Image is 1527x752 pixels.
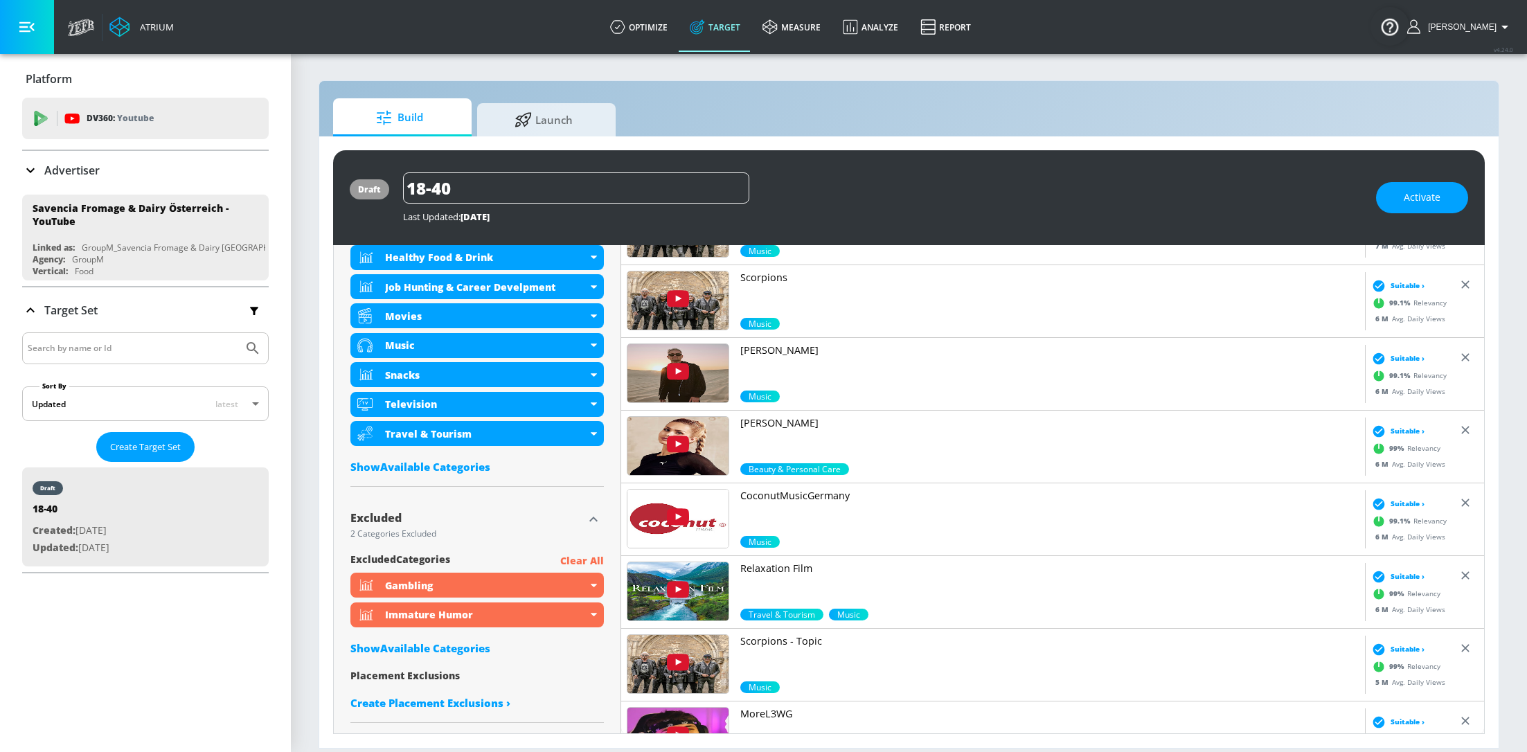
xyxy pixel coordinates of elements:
[82,242,305,253] div: GroupM_Savencia Fromage & Dairy [GEOGRAPHIC_DATA]
[740,463,849,475] span: Beauty & Personal Care
[1391,353,1425,364] span: Suitable ›
[33,253,65,265] div: Agency:
[1370,7,1409,46] button: Open Resource Center
[740,707,1359,721] p: MoreL3WG
[740,681,780,693] span: Music
[350,303,604,328] div: Movies
[1369,511,1447,532] div: Relevancy
[740,609,823,620] span: Travel & Tourism
[627,417,729,475] img: UUhVRfsT_ASBZk10o0An7Ucg
[740,271,1359,318] a: Scorpions
[1369,497,1425,511] div: Suitable ›
[1369,570,1425,584] div: Suitable ›
[679,2,751,52] a: Target
[560,553,604,570] p: Clear All
[1390,298,1414,308] span: 99.1 %
[740,343,1359,391] a: [PERSON_NAME]
[385,310,587,323] div: Movies
[117,111,154,125] p: Youtube
[1369,729,1441,750] div: Relevancy
[1369,386,1446,397] div: Avg. Daily Views
[740,536,780,548] span: Music
[134,21,174,33] div: Atrium
[1369,293,1447,314] div: Relevancy
[385,579,587,592] div: Gambling
[740,463,849,475] div: 99.0%
[1369,605,1446,615] div: Avg. Daily Views
[1369,656,1441,677] div: Relevancy
[385,427,587,440] div: Travel & Tourism
[347,101,452,134] span: Build
[403,211,1362,223] div: Last Updated:
[1376,182,1468,213] button: Activate
[1369,241,1446,251] div: Avg. Daily Views
[1369,314,1446,324] div: Avg. Daily Views
[385,608,587,621] div: Immature Humor
[740,489,1359,536] a: CoconutMusicGermany
[491,103,596,136] span: Launch
[32,398,66,410] div: Updated
[22,60,269,98] div: Platform
[1369,532,1446,542] div: Avg. Daily Views
[385,368,587,382] div: Snacks
[1369,677,1446,688] div: Avg. Daily Views
[740,245,780,257] span: Music
[26,71,72,87] p: Platform
[1390,661,1408,672] span: 99 %
[358,183,381,195] div: draft
[1390,589,1408,599] span: 99 %
[1376,386,1393,396] span: 6 M
[1369,424,1425,438] div: Suitable ›
[350,530,583,538] div: 2 Categories Excluded
[96,432,195,462] button: Create Target Set
[33,522,109,539] p: [DATE]
[72,253,104,265] div: GroupM
[740,391,780,402] span: Music
[1369,279,1425,293] div: Suitable ›
[350,392,604,417] div: Television
[350,362,604,387] div: Snacks
[1369,584,1441,605] div: Relevancy
[33,265,68,277] div: Vertical:
[22,195,269,280] div: Savencia Fromage & Dairy Österreich - YouTubeLinked as:GroupM_Savencia Fromage & Dairy [GEOGRAPHI...
[740,245,780,257] div: 99.1%
[1376,532,1393,541] span: 6 M
[627,562,729,620] img: UUPotnGNahFjLWjfsq4KYvuQ
[109,17,174,37] a: Atrium
[1369,438,1441,459] div: Relevancy
[1391,571,1425,582] span: Suitable ›
[22,151,269,190] div: Advertiser
[627,490,729,548] img: UUL4iryi83-C0TXxgmvzwrlw
[751,2,832,52] a: measure
[22,98,269,139] div: DV360: Youtube
[385,339,587,352] div: Music
[350,641,604,655] div: ShowAvailable Categories
[829,609,868,620] span: Music
[1390,370,1414,381] span: 99.1 %
[350,602,604,627] div: Immature Humor
[22,467,269,566] div: draft18-40Created:[DATE]Updated:[DATE]
[832,2,909,52] a: Analyze
[33,242,75,253] div: Linked as:
[740,634,1359,681] a: Scorpions - Topic
[740,416,1359,463] a: [PERSON_NAME]
[740,681,780,693] div: 99.0%
[350,245,604,270] div: Healthy Food & Drink
[1369,643,1425,656] div: Suitable ›
[350,669,604,682] div: Placement Exclusions
[740,343,1359,357] p: [PERSON_NAME]
[28,339,238,357] input: Search by name or Id
[385,251,587,264] div: Healthy Food & Drink
[740,634,1359,648] p: Scorpions - Topic
[385,280,587,294] div: Job Hunting & Career Develpment
[110,439,181,455] span: Create Target Set
[350,696,604,710] a: Create Placement Exclusions ›
[75,265,93,277] div: Food
[740,416,1359,430] p: [PERSON_NAME]
[22,287,269,333] div: Target Set
[350,460,604,474] div: ShowAvailable Categories
[350,553,450,570] span: excluded Categories
[87,111,154,126] p: DV360:
[33,502,109,522] div: 18-40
